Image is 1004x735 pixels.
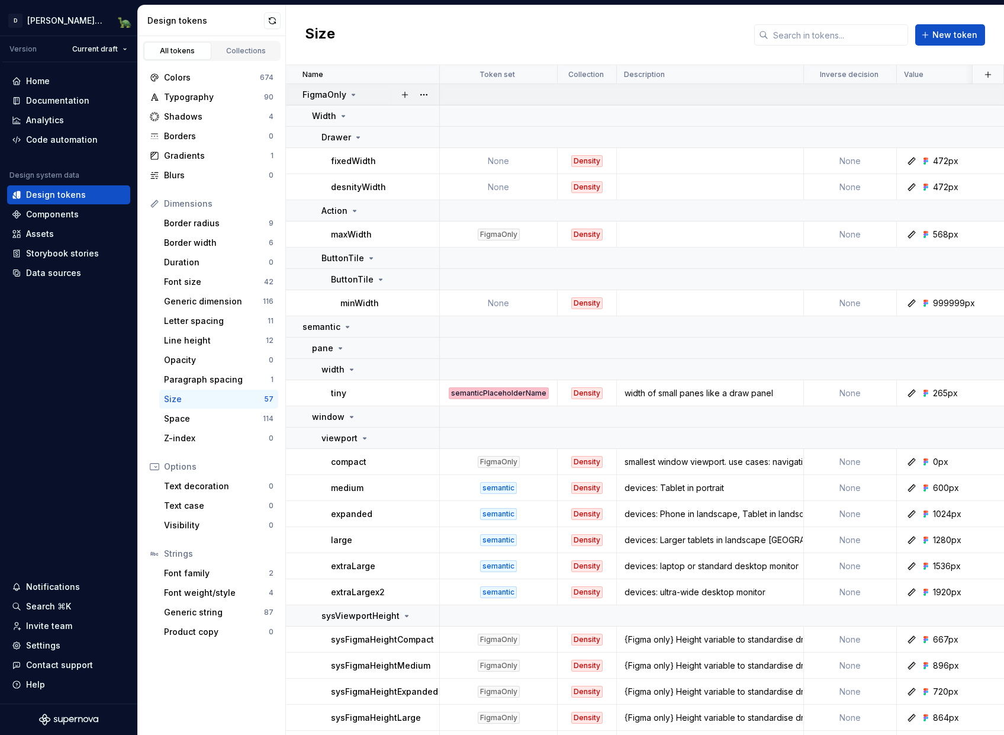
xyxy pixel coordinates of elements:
[933,712,959,724] div: 864px
[478,634,520,646] div: FigmaOnly
[804,380,897,406] td: None
[478,686,520,698] div: FigmaOnly
[617,482,803,494] div: devices: Tablet in portrait
[264,277,273,287] div: 42
[331,712,421,724] p: sysFigmaHeightLarge
[804,579,897,605] td: None
[26,248,99,259] div: Storybook stories
[571,560,603,572] div: Density
[164,130,269,142] div: Borders
[8,14,22,28] div: D
[7,636,130,655] a: Settings
[7,91,130,110] a: Documentation
[331,634,434,646] p: sysFigmaHeightCompact
[7,617,130,635] a: Invite team
[269,482,273,491] div: 0
[321,364,345,375] p: width
[480,586,517,598] div: semantic
[932,29,977,41] span: New token
[26,659,93,671] div: Contact support
[26,228,54,240] div: Assets
[804,501,897,527] td: None
[7,185,130,204] a: Design tokens
[26,581,80,593] div: Notifications
[159,331,278,350] a: Line height12
[164,150,271,162] div: Gradients
[768,24,908,46] input: Search in tokens...
[269,501,273,511] div: 0
[159,370,278,389] a: Paragraph spacing1
[39,714,98,726] svg: Supernova Logo
[571,181,603,193] div: Density
[321,205,347,217] p: Action
[933,387,958,399] div: 265px
[164,296,263,307] div: Generic dimension
[331,660,430,672] p: sysFigmaHeightMedium
[340,297,379,309] p: minWidth
[571,387,603,399] div: Density
[303,321,340,333] p: semantic
[571,456,603,468] div: Density
[478,229,520,240] div: FigmaOnly
[571,229,603,240] div: Density
[159,272,278,291] a: Font size42
[915,24,985,46] button: New token
[568,70,604,79] p: Collection
[164,480,269,492] div: Text decoration
[571,508,603,520] div: Density
[269,569,273,578] div: 2
[145,68,278,87] a: Colors674
[145,107,278,126] a: Shadows4
[7,72,130,91] a: Home
[9,44,37,54] div: Version
[164,335,266,346] div: Line height
[933,508,961,520] div: 1024px
[331,229,372,240] p: maxWidth
[26,208,79,220] div: Components
[27,15,103,27] div: [PERSON_NAME]-design-system
[804,449,897,475] td: None
[164,500,269,512] div: Text case
[331,686,438,698] p: sysFigmaHeightExpanded
[164,169,269,181] div: Blurs
[164,606,264,618] div: Generic string
[321,252,364,264] p: ButtonTile
[164,256,269,268] div: Duration
[269,131,273,141] div: 0
[440,174,558,200] td: None
[67,41,133,57] button: Current draft
[933,482,959,494] div: 600px
[268,316,273,326] div: 11
[331,534,352,546] p: large
[26,114,64,126] div: Analytics
[624,70,665,79] p: Description
[331,387,346,399] p: tiny
[617,634,803,646] div: {Figma only} Height variable to standardise drawings of viewport frames in Figma. Not used in code
[331,456,366,468] p: compact
[26,601,71,612] div: Search ⌘K
[7,656,130,675] button: Contact support
[933,586,961,598] div: 1920px
[480,560,517,572] div: semantic
[164,315,268,327] div: Letter spacing
[331,560,375,572] p: extraLarge
[164,461,273,473] div: Options
[164,276,264,288] div: Font size
[478,712,520,724] div: FigmaOnly
[269,238,273,248] div: 6
[164,393,264,405] div: Size
[478,660,520,672] div: FigmaOnly
[7,205,130,224] a: Components
[269,434,273,443] div: 0
[571,297,603,309] div: Density
[804,553,897,579] td: None
[159,477,278,496] a: Text decoration0
[804,222,897,248] td: None
[571,634,603,646] div: Density
[159,292,278,311] a: Generic dimension116
[933,229,958,240] div: 568px
[804,174,897,200] td: None
[480,70,515,79] p: Token set
[26,75,50,87] div: Home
